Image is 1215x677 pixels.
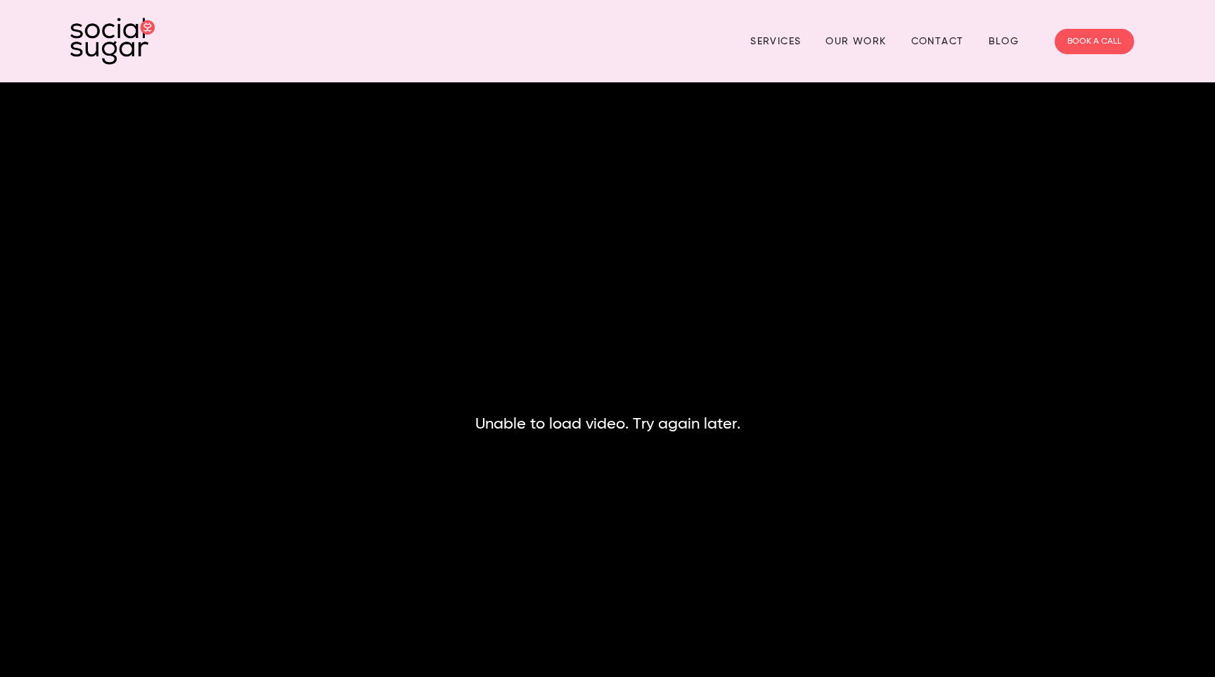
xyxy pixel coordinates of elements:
a: BOOK A CALL [1055,29,1134,54]
p: Unable to load video. Try again later. [475,412,740,438]
a: Contact [911,30,964,52]
a: Our Work [825,30,886,52]
img: SocialSugar [70,18,155,65]
a: Blog [989,30,1020,52]
a: Services [750,30,801,52]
